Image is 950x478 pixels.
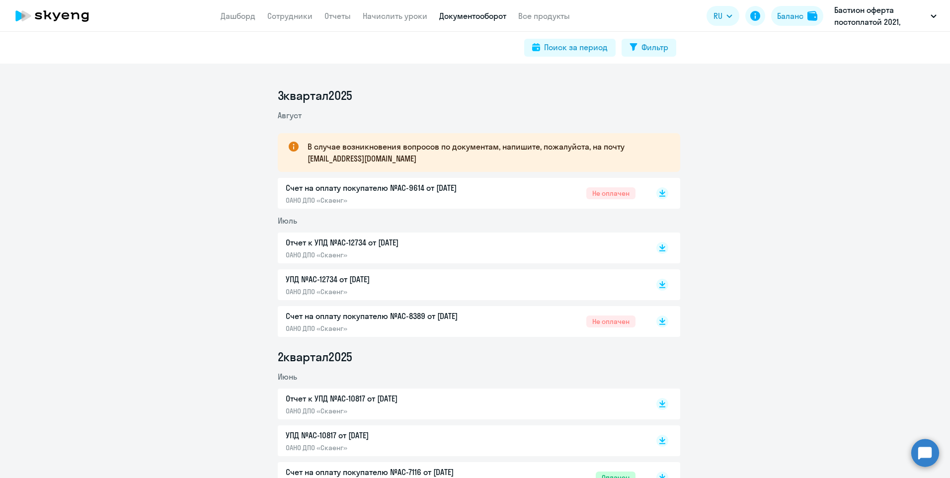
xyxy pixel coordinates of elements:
p: Бастион оферта постоплатой 2021, БАСТИОН, АО [834,4,927,28]
p: Отчет к УПД №AC-12734 от [DATE] [286,237,494,248]
span: Июль [278,216,297,226]
a: УПД №AC-10817 от [DATE]ОАНО ДПО «Скаенг» [286,429,635,452]
img: balance [807,11,817,21]
button: Фильтр [622,39,676,57]
a: Сотрудники [267,11,313,21]
li: 2 квартал 2025 [278,349,680,365]
button: Балансbalance [771,6,823,26]
li: 3 квартал 2025 [278,87,680,103]
span: Август [278,110,302,120]
a: Отчет к УПД №AC-10817 от [DATE]ОАНО ДПО «Скаенг» [286,393,635,415]
p: ОАНО ДПО «Скаенг» [286,443,494,452]
a: Отчеты [324,11,351,21]
span: Июнь [278,372,297,382]
a: Начислить уроки [363,11,427,21]
p: УПД №AC-10817 от [DATE] [286,429,494,441]
p: УПД №AC-12734 от [DATE] [286,273,494,285]
span: RU [713,10,722,22]
button: RU [707,6,739,26]
div: Поиск за период [544,41,608,53]
button: Бастион оферта постоплатой 2021, БАСТИОН, АО [829,4,942,28]
p: Счет на оплату покупателю №AC-9614 от [DATE] [286,182,494,194]
div: Фильтр [641,41,668,53]
div: Баланс [777,10,803,22]
a: УПД №AC-12734 от [DATE]ОАНО ДПО «Скаенг» [286,273,635,296]
p: Счет на оплату покупателю №AC-8389 от [DATE] [286,310,494,322]
button: Поиск за период [524,39,616,57]
p: ОАНО ДПО «Скаенг» [286,250,494,259]
p: ОАНО ДПО «Скаенг» [286,324,494,333]
p: ОАНО ДПО «Скаенг» [286,406,494,415]
p: ОАНО ДПО «Скаенг» [286,196,494,205]
p: Счет на оплату покупателю №AC-7116 от [DATE] [286,466,494,478]
a: Счет на оплату покупателю №AC-9614 от [DATE]ОАНО ДПО «Скаенг»Не оплачен [286,182,635,205]
span: Не оплачен [586,187,635,199]
a: Дашборд [221,11,255,21]
p: Отчет к УПД №AC-10817 от [DATE] [286,393,494,404]
p: ОАНО ДПО «Скаенг» [286,287,494,296]
p: В случае возникновения вопросов по документам, напишите, пожалуйста, на почту [EMAIL_ADDRESS][DOM... [308,141,662,164]
span: Не оплачен [586,316,635,327]
a: Документооборот [439,11,506,21]
a: Все продукты [518,11,570,21]
a: Отчет к УПД №AC-12734 от [DATE]ОАНО ДПО «Скаенг» [286,237,635,259]
a: Счет на оплату покупателю №AC-8389 от [DATE]ОАНО ДПО «Скаенг»Не оплачен [286,310,635,333]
